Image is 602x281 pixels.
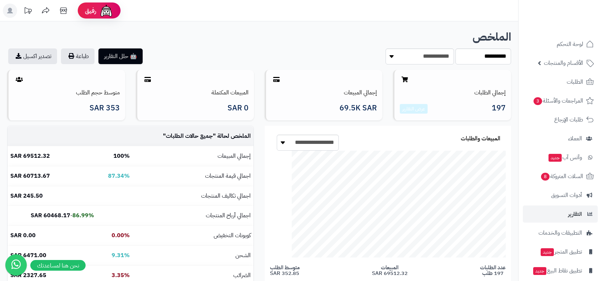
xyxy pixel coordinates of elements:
a: المراجعات والأسئلة3 [523,92,598,109]
a: تحديثات المنصة [19,4,37,20]
td: اجمالي قيمة المنتجات [133,166,254,186]
a: أدوات التسويق [523,187,598,204]
td: الشحن [133,246,254,265]
span: متوسط الطلب 352.85 SAR [270,265,300,276]
td: اجمالي تكاليف المنتجات [133,186,254,206]
b: 2327.65 SAR [10,271,46,280]
a: طلبات الإرجاع [523,111,598,128]
a: متوسط حجم الطلب [76,88,120,97]
span: تطبيق نقاط البيع [532,266,582,276]
b: 69512.32 SAR [10,152,50,160]
b: 0.00% [112,231,130,240]
span: التطبيقات والخدمات [539,228,582,238]
span: جميع حالات الطلبات [166,132,213,140]
button: طباعة [61,48,95,64]
a: السلات المتروكة8 [523,168,598,185]
td: الملخص لحالة " " [133,126,254,146]
span: تطبيق المتجر [540,247,582,257]
span: التقارير [568,209,582,219]
b: الملخص [473,28,511,45]
a: إجمالي المبيعات [344,88,377,97]
a: تطبيق نقاط البيعجديد [523,262,598,279]
b: 60468.17 SAR [31,211,70,220]
span: 69.5K SAR [340,104,377,112]
b: 3.35% [112,271,130,280]
button: 🤖 حلل التقارير [98,48,143,64]
span: وآتس آب [548,152,582,162]
span: رفيق [85,6,96,15]
span: جديد [533,267,546,275]
h3: المبيعات والطلبات [461,136,500,142]
span: الطلبات [567,77,583,87]
span: طلبات الإرجاع [554,115,583,125]
img: ai-face.png [99,4,113,18]
a: تطبيق المتجرجديد [523,243,598,260]
a: التطبيقات والخدمات [523,224,598,241]
b: 0.00 SAR [10,231,36,240]
span: 0 SAR [228,104,249,112]
img: logo-2.png [553,16,595,31]
a: التقارير [523,205,598,223]
span: 3 [534,97,542,105]
span: 8 [541,173,550,181]
a: المبيعات المكتملة [211,88,249,97]
b: 60713.67 SAR [10,172,50,180]
a: العملاء [523,130,598,147]
span: لوحة التحكم [557,39,583,49]
td: إجمالي المبيعات [133,146,254,166]
b: 245.50 SAR [10,192,43,200]
span: جديد [549,154,562,162]
span: العملاء [568,134,582,144]
span: 197 [492,104,506,114]
span: المبيعات 69512.32 SAR [372,265,408,276]
span: المراجعات والأسئلة [533,96,583,106]
span: جديد [541,248,554,256]
span: السلات المتروكة [540,171,583,181]
b: 100% [113,152,130,160]
span: 353 SAR [90,104,120,112]
b: 86.99% [72,211,94,220]
a: الطلبات [523,73,598,90]
a: تصدير اكسيل [8,48,57,64]
a: إجمالي الطلبات [474,88,506,97]
span: عدد الطلبات 197 طلب [480,265,506,276]
span: الأقسام والمنتجات [544,58,583,68]
td: اجمالي أرباح المنتجات [133,206,254,225]
a: لوحة التحكم [523,36,598,53]
b: 87.34% [108,172,130,180]
td: كوبونات التخفيض [133,226,254,245]
a: عرض التقارير [402,105,425,113]
span: أدوات التسويق [551,190,582,200]
b: 9.31% [112,251,130,260]
td: - [7,206,97,225]
a: وآتس آبجديد [523,149,598,166]
b: 6471.00 SAR [10,251,46,260]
